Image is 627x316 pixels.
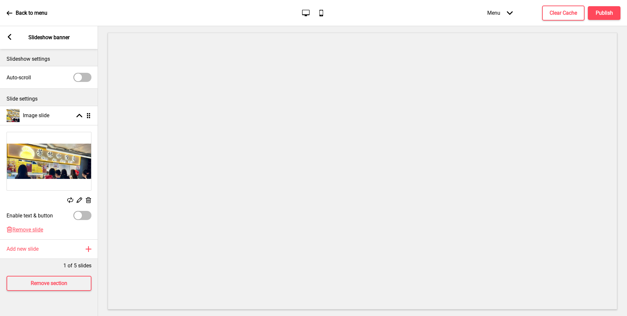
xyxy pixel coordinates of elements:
[542,6,585,21] button: Clear Cache
[550,9,577,17] h4: Clear Cache
[7,132,91,190] img: Image
[481,3,519,23] div: Menu
[7,276,91,291] button: Remove section
[7,55,91,63] p: Slideshow settings
[63,262,91,269] p: 1 of 5 slides
[588,6,620,20] button: Publish
[7,95,91,103] p: Slide settings
[23,112,49,119] h4: Image slide
[596,9,613,17] h4: Publish
[31,280,67,287] h4: Remove section
[7,4,47,22] a: Back to menu
[7,213,53,219] label: Enable text & button
[28,34,70,41] p: Slideshow banner
[7,74,31,81] label: Auto-scroll
[16,9,47,17] p: Back to menu
[7,245,39,253] h4: Add new slide
[12,227,43,233] span: Remove slide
